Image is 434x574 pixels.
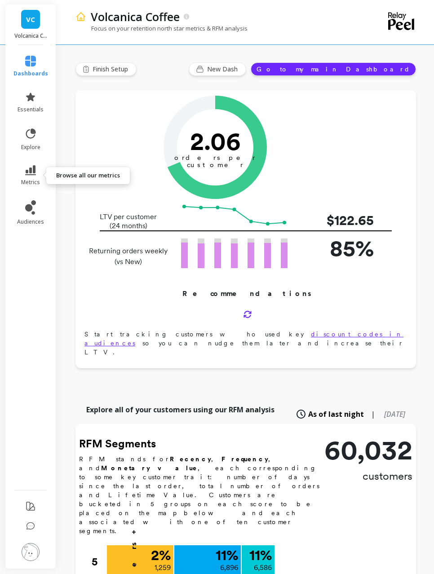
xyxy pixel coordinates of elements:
button: Go to my main Dashboard [251,62,416,76]
p: 11 % [249,548,272,562]
tspan: orders per [174,154,256,162]
b: Frequency [221,455,268,463]
img: profile picture [22,543,40,561]
span: | [371,409,375,419]
span: As of last night [308,409,364,419]
text: 2.06 [190,126,240,156]
button: New Dash [189,62,246,76]
b: Monetary value [101,464,198,472]
p: LTV per customer (24 months) [86,212,170,230]
h2: RFM Segments [79,437,324,451]
p: Recommendations [182,288,313,299]
p: 85% [302,231,374,265]
p: Volcanica Coffee [14,32,47,40]
p: Focus on your retention north star metrics & RFM analysis [75,24,248,32]
span: audiences [17,218,44,225]
p: 6,896 [220,562,238,573]
button: Finish Setup [75,62,137,76]
img: header icon [75,11,86,22]
b: Recency [170,455,211,463]
span: dashboards [13,70,48,77]
span: VC [26,14,35,25]
p: RFM stands for , , and , each corresponding to some key customer trait: number of days since the ... [79,455,324,535]
span: New Dash [207,65,240,74]
p: Returning orders weekly (vs New) [86,246,170,267]
span: metrics [21,179,40,186]
span: Finish Setup [93,65,131,74]
tspan: customer [186,161,244,169]
p: $122.65 [302,210,374,230]
span: [DATE] [384,409,405,419]
p: 2 % [151,548,171,562]
p: 6,586 [254,562,272,573]
p: Explore all of your customers using our RFM analysis [86,404,275,415]
p: 60,032 [324,437,412,464]
p: customers [324,469,412,483]
span: essentials [18,106,44,113]
p: Volcanica Coffee [91,9,180,24]
p: 11 % [216,548,238,562]
p: Start tracking customers who used key so you can nudge them later and increase their LTV. [84,330,411,357]
span: explore [21,144,40,151]
p: 1,259 [155,562,171,573]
